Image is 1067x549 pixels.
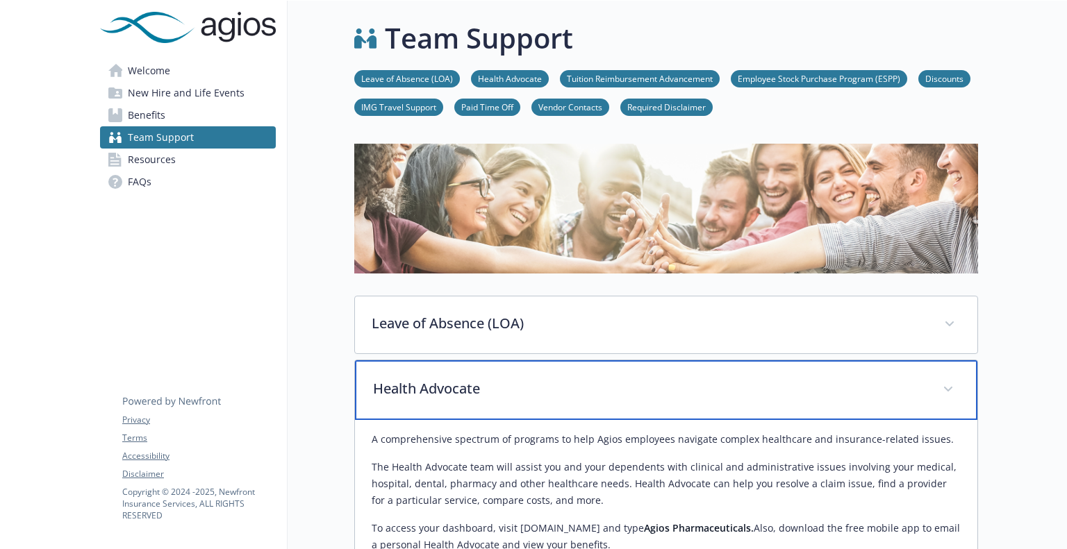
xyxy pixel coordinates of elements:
p: Health Advocate [373,378,926,399]
p: A comprehensive spectrum of programs to help Agios employees navigate complex healthcare and insu... [372,431,961,448]
p: Copyright © 2024 - 2025 , Newfront Insurance Services, ALL RIGHTS RESERVED [122,486,275,521]
p: The Health Advocate team will assist you and your dependents with clinical and administrative iss... [372,459,961,509]
a: Resources [100,149,276,171]
a: FAQs [100,171,276,193]
strong: Agios Pharmaceuticals. [644,521,754,534]
div: Leave of Absence (LOA) [355,296,977,353]
a: Health Advocate [471,71,549,85]
h1: Team Support [385,17,573,59]
a: Required Disclaimer [620,100,713,113]
span: New Hire and Life Events [128,82,245,104]
a: Vendor Contacts [531,100,609,113]
a: Disclaimer [122,468,275,480]
a: Privacy [122,414,275,426]
p: Leave of Absence (LOA) [372,313,927,334]
a: Benefits [100,104,276,126]
a: Welcome [100,60,276,82]
a: Team Support [100,126,276,149]
span: Welcome [128,60,170,82]
a: Discounts [918,71,970,85]
a: Leave of Absence (LOA) [354,71,460,85]
span: FAQs [128,171,151,193]
a: Terms [122,432,275,444]
a: Tuition Reimbursement Advancement [560,71,720,85]
span: Team Support [128,126,194,149]
span: Resources [128,149,176,171]
img: team support page banner [354,144,978,273]
a: New Hire and Life Events [100,82,276,104]
a: Employee Stock Purchase Program (ESPP) [731,71,907,85]
div: Health Advocate [355,360,977,420]
a: IMG Travel Support [354,100,443,113]
a: Paid Time Off [454,100,520,113]
span: Benefits [128,104,165,126]
a: Accessibility [122,450,275,462]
